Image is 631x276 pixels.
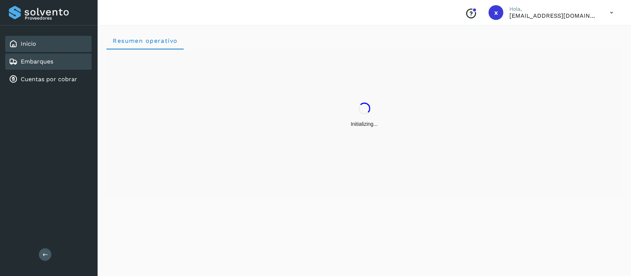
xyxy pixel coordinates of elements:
p: Hola, [509,6,598,12]
p: xmgm@transportesser.com.mx [509,12,598,19]
div: Embarques [5,54,92,70]
a: Embarques [21,58,53,65]
p: Proveedores [25,15,89,21]
div: Cuentas por cobrar [5,71,92,87]
div: Inicio [5,36,92,52]
span: Resumen operativo [112,37,178,44]
a: Inicio [21,40,36,47]
a: Cuentas por cobrar [21,76,77,83]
